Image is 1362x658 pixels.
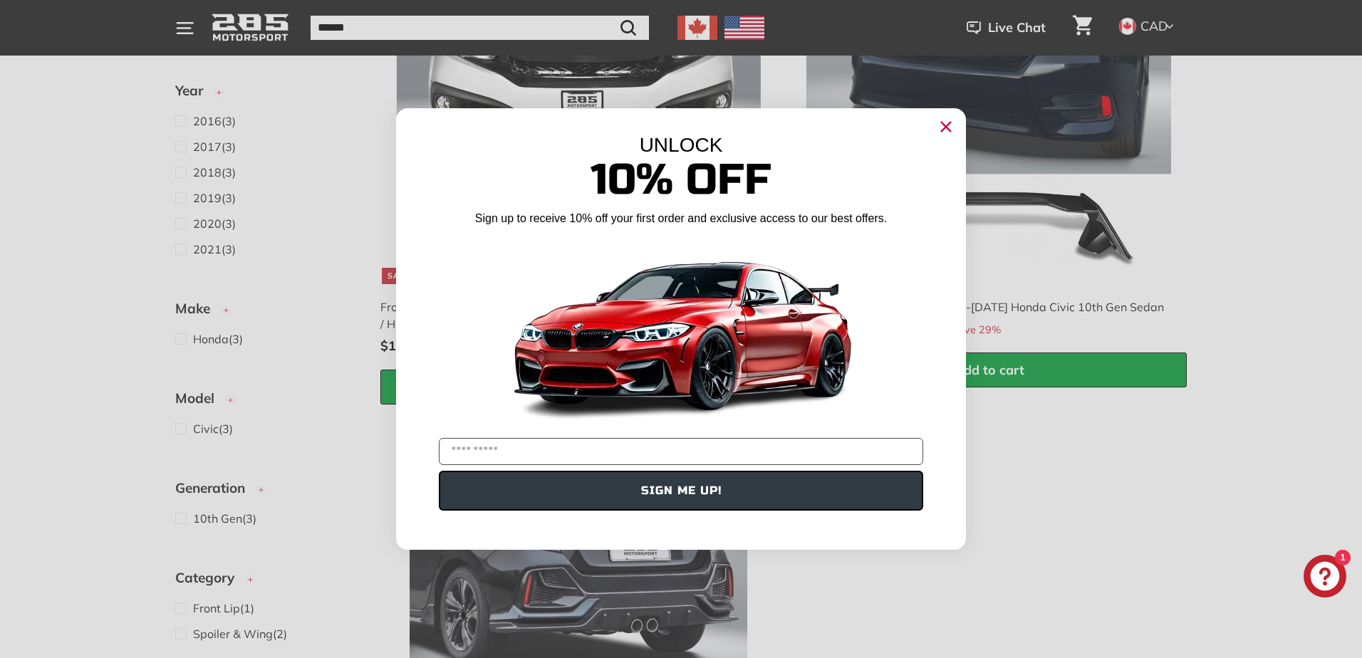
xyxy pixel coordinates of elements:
[640,134,723,156] span: UNLOCK
[591,154,771,206] span: 10% Off
[503,232,859,432] img: Banner showing BMW 4 Series Body kit
[935,115,957,138] button: Close dialog
[475,212,887,224] span: Sign up to receive 10% off your first order and exclusive access to our best offers.
[439,438,923,465] input: YOUR EMAIL
[439,471,923,511] button: SIGN ME UP!
[1299,555,1351,601] inbox-online-store-chat: Shopify online store chat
